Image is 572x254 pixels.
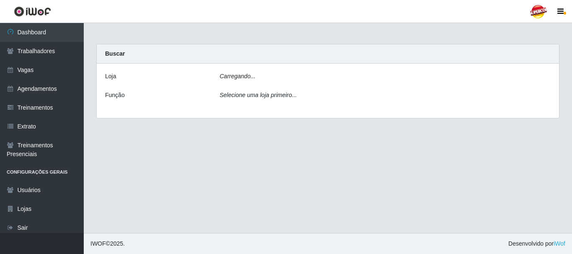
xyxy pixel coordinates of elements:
label: Função [105,91,125,100]
i: Selecione uma loja primeiro... [220,92,297,98]
span: Desenvolvido por [508,239,565,248]
a: iWof [554,240,565,247]
i: Carregando... [220,73,256,80]
img: CoreUI Logo [14,6,51,17]
span: IWOF [90,240,106,247]
span: © 2025 . [90,239,125,248]
strong: Buscar [105,50,125,57]
label: Loja [105,72,116,81]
